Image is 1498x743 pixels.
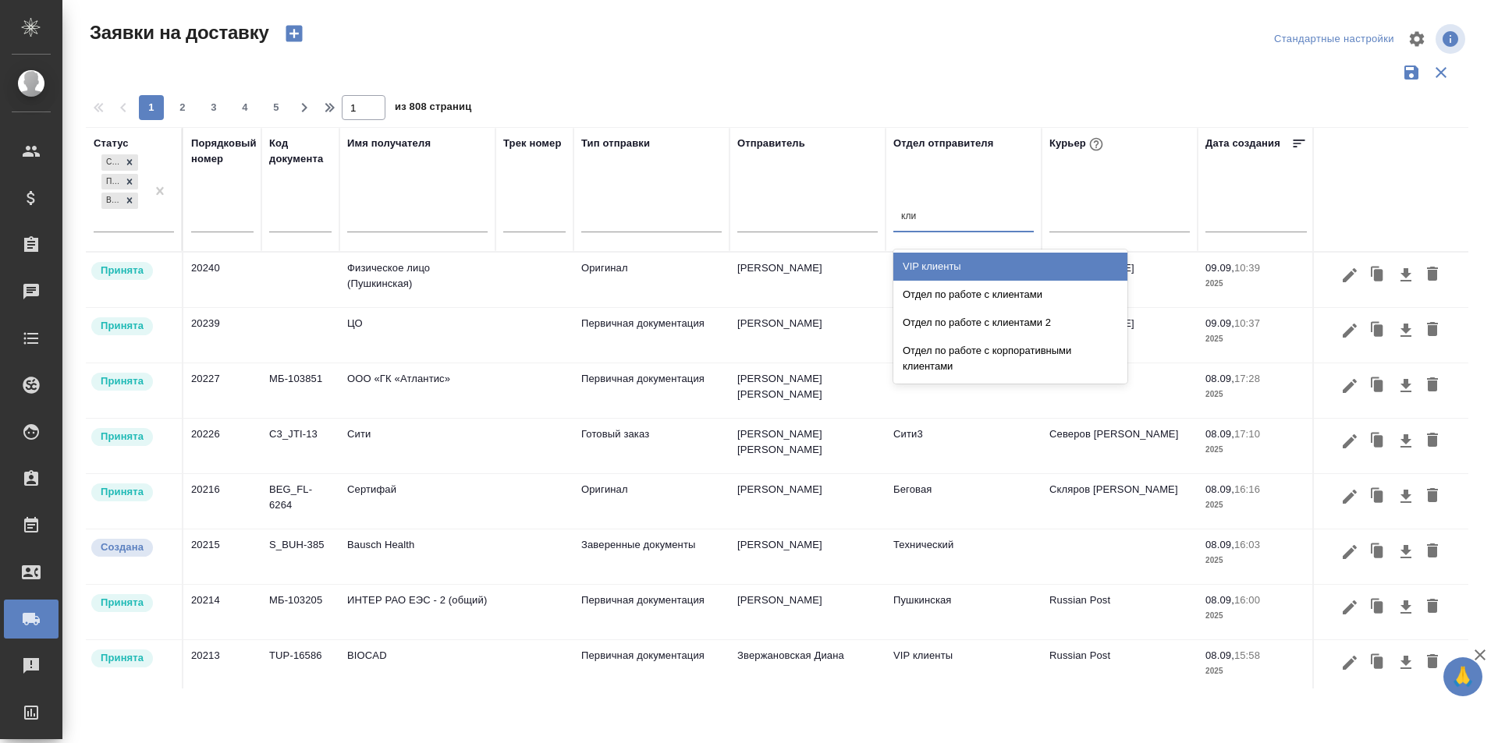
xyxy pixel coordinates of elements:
[1234,262,1260,274] p: 10:39
[1436,24,1468,54] span: Посмотреть информацию
[269,136,332,167] div: Код документа
[1336,426,1363,456] button: Редактировать
[1205,594,1234,606] p: 08.09,
[339,640,495,695] td: BIOCAD
[893,281,1127,309] div: Отдел по работе с клиентами
[1205,136,1280,151] div: Дата создания
[729,363,886,418] td: [PERSON_NAME] [PERSON_NAME]
[100,191,140,211] div: Создана, Принята, В пути
[1363,482,1393,511] button: Клонировать
[729,640,886,695] td: Звержановская Диана
[261,363,339,418] td: МБ-103851
[101,263,144,278] p: Принята
[1336,648,1363,678] button: Редактировать
[183,419,261,473] td: 20226
[886,529,1042,584] td: Технический
[101,154,121,171] div: Создана
[1205,553,1307,568] p: 2025
[729,474,886,529] td: [PERSON_NAME]
[1419,648,1446,678] button: Удалить
[729,529,886,584] td: [PERSON_NAME]
[1363,648,1393,678] button: Клонировать
[101,484,144,500] p: Принята
[90,316,174,337] div: Курьер назначен
[339,363,495,418] td: ООО «ГК «Атлантис»
[101,193,121,209] div: В пути
[1419,426,1446,456] button: Удалить
[1419,593,1446,622] button: Удалить
[170,95,195,120] button: 2
[94,136,129,151] div: Статус
[275,20,313,47] button: Создать
[261,585,339,639] td: МБ-103205
[1205,539,1234,550] p: 08.09,
[233,95,257,120] button: 4
[573,529,729,584] td: Заверенные документы
[1205,608,1307,624] p: 2025
[1419,482,1446,511] button: Удалить
[261,529,339,584] td: S_BUH-385
[183,253,261,307] td: 20240
[581,136,650,151] div: Тип отправки
[893,309,1127,337] div: Отдел по работе с клиентами 2
[1393,648,1419,678] button: Скачать
[1234,428,1260,440] p: 17:10
[1270,27,1398,51] div: split button
[1042,640,1198,695] td: Russian Post
[90,426,174,448] div: Курьер назначен
[1042,474,1198,529] td: Скляров [PERSON_NAME]
[1363,426,1393,456] button: Клонировать
[1205,262,1234,274] p: 09.09,
[339,585,495,639] td: ИНТЕР РАО ЕЭС - 2 (общий)
[1419,371,1446,401] button: Удалить
[886,585,1042,639] td: Пушкинская
[729,253,886,307] td: [PERSON_NAME]
[573,585,729,639] td: Первичная документация
[886,253,1042,307] td: Пушкинская
[573,253,729,307] td: Оригинал
[573,419,729,473] td: Готовый заказ
[264,100,289,115] span: 5
[1205,649,1234,661] p: 08.09,
[183,474,261,529] td: 20216
[1205,331,1307,347] p: 2025
[101,540,144,555] p: Создана
[1336,537,1363,567] button: Редактировать
[1205,428,1234,440] p: 08.09,
[1419,537,1446,567] button: Удалить
[1336,593,1363,622] button: Редактировать
[503,136,562,151] div: Трек номер
[86,20,269,45] span: Заявки на доставку
[1398,20,1436,58] span: Настроить таблицу
[201,95,226,120] button: 3
[886,308,1042,363] td: Пушкинская
[1393,593,1419,622] button: Скачать
[1234,539,1260,550] p: 16:03
[1419,316,1446,345] button: Удалить
[183,640,261,695] td: 20213
[886,640,1042,695] td: VIP клиенты
[233,100,257,115] span: 4
[729,585,886,639] td: [PERSON_NAME]
[1336,316,1363,345] button: Редактировать
[183,308,261,363] td: 20239
[1393,482,1419,511] button: Скачать
[1336,260,1363,290] button: Редактировать
[1336,371,1363,401] button: Редактировать
[90,537,174,558] div: Новая заявка, еще не передана в работу
[191,136,257,167] div: Порядковый номер
[893,337,1127,380] div: Отдел по работе с корпоративными клиентами
[395,97,471,120] span: из 808 страниц
[893,253,1127,281] div: VIP клиенты
[1234,373,1260,384] p: 17:28
[1234,483,1260,495] p: 16:16
[101,650,144,666] p: Принята
[573,474,729,529] td: Оригинал
[1397,58,1426,87] button: Сохранить фильтры
[886,474,1042,529] td: Беговая
[101,373,144,389] p: Принята
[573,308,729,363] td: Первичная документация
[886,419,1042,473] td: Сити3
[1363,260,1393,290] button: Клонировать
[90,371,174,392] div: Курьер назначен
